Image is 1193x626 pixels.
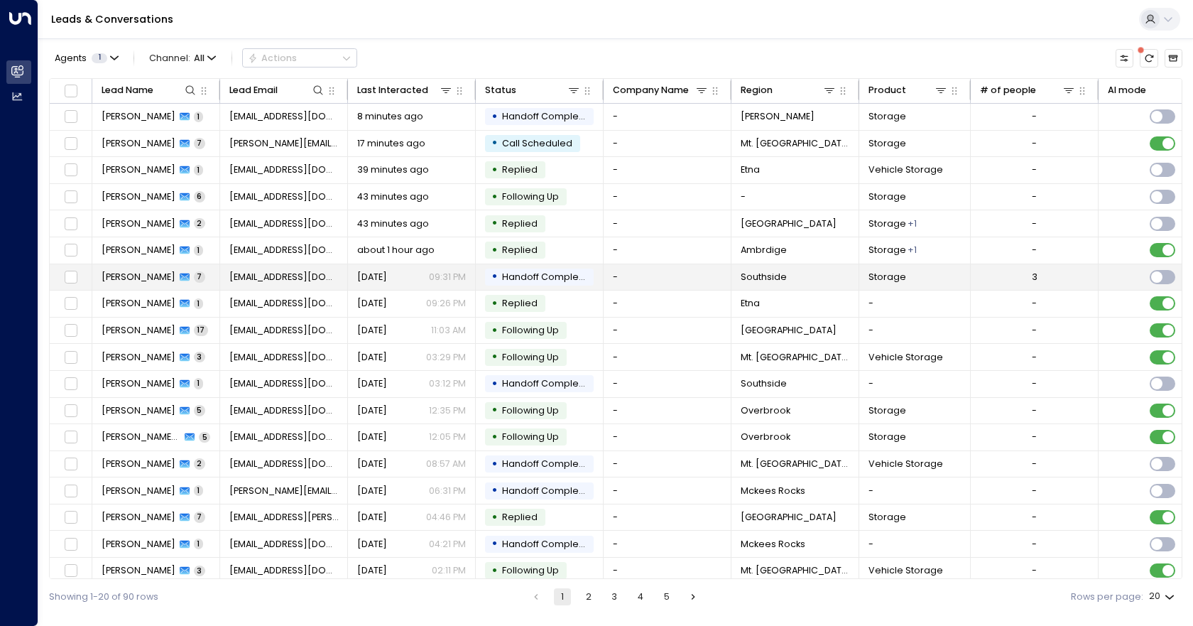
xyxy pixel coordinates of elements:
[604,531,731,557] td: -
[859,531,971,557] td: -
[491,346,498,368] div: •
[357,110,423,123] span: 8 minutes ago
[194,165,203,176] span: 1
[604,104,731,130] td: -
[229,324,339,337] span: juliannesteinsoprano@gmail.com
[632,588,649,605] button: Go to page 4
[229,297,339,310] span: patrickscutella@gmail.com
[741,163,760,176] span: Etna
[604,504,731,531] td: -
[868,217,906,230] span: Storage
[502,110,594,122] span: Handoff Completed
[429,431,466,443] p: 12:05 PM
[491,132,498,154] div: •
[491,507,498,529] div: •
[229,217,339,230] span: boostedkitty412@gmail.com
[613,82,689,98] div: Company Name
[62,323,79,339] span: Toggle select row
[194,53,205,63] span: All
[194,405,205,416] span: 5
[102,324,175,337] span: Julianne Stein
[357,511,387,524] span: Sep 12, 2025
[554,588,571,605] button: page 1
[229,244,339,257] span: manchestercoach@yahoo.com
[242,48,357,68] div: Button group with a nested menu
[741,324,837,337] span: Bridgeville
[102,351,175,364] span: Ronald Popovich
[491,212,498,234] div: •
[502,564,559,576] span: Following Up
[859,291,971,317] td: -
[859,477,971,504] td: -
[357,297,387,310] span: Yesterday
[62,509,79,526] span: Toggle select row
[502,431,559,443] span: Following Up
[242,48,357,68] button: Actions
[62,349,79,365] span: Toggle select row
[229,163,339,176] span: Ckeilly33@gmail.com
[62,136,79,152] span: Toggle select row
[859,371,971,397] td: -
[229,377,339,390] span: r6hamiel@gmail.com
[741,137,850,150] span: Mt. Pleasant
[194,378,203,389] span: 1
[144,49,221,67] span: Channel:
[908,244,917,257] div: Vehicle Storage
[229,485,339,497] span: George.Yocham.01@gmail.com
[92,53,107,63] span: 1
[1032,377,1037,390] div: -
[102,190,175,203] span: Katherine King
[102,217,175,230] span: Katherine King
[604,184,731,210] td: -
[1032,538,1037,551] div: -
[194,512,205,522] span: 7
[491,159,498,181] div: •
[604,131,731,157] td: -
[491,266,498,288] div: •
[502,404,559,416] span: Following Up
[102,271,175,284] span: Sean Sweeney
[491,426,498,448] div: •
[604,157,731,183] td: -
[426,458,466,470] p: 08:57 AM
[859,318,971,344] td: -
[604,451,731,477] td: -
[429,271,466,284] p: 09:31 PM
[229,564,339,577] span: bkrills@wpxi.com
[194,245,203,256] span: 1
[613,82,709,98] div: Company Name
[229,431,339,443] span: zarras3887@gmail.com
[357,485,387,497] span: Sep 12, 2025
[868,431,906,443] span: Storage
[1149,587,1177,606] div: 20
[868,244,906,257] span: Storage
[1032,485,1037,497] div: -
[194,191,205,202] span: 6
[980,82,1077,98] div: # of people
[51,12,173,26] a: Leads & Conversations
[741,485,805,497] span: Mckees Rocks
[1032,110,1037,123] div: -
[429,538,466,551] p: 04:21 PM
[426,351,466,364] p: 03:29 PM
[229,82,278,98] div: Lead Email
[604,210,731,237] td: -
[1032,244,1037,257] div: -
[1032,271,1037,284] div: 3
[102,564,175,577] span: Brian Krills
[1108,82,1146,98] div: AI mode
[49,590,158,604] div: Showing 1-20 of 90 rows
[491,373,498,395] div: •
[491,399,498,421] div: •
[229,511,339,524] span: roman.ponko@hargrave.edu
[502,458,594,470] span: Handoff Completed
[1032,137,1037,150] div: -
[357,137,425,150] span: 17 minutes ago
[357,82,428,98] div: Last Interacted
[357,538,387,551] span: Sep 12, 2025
[1032,190,1037,203] div: -
[491,533,498,555] div: •
[741,351,850,364] span: Mt. Pleasant
[62,162,79,178] span: Toggle select row
[527,588,702,605] nav: pagination navigation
